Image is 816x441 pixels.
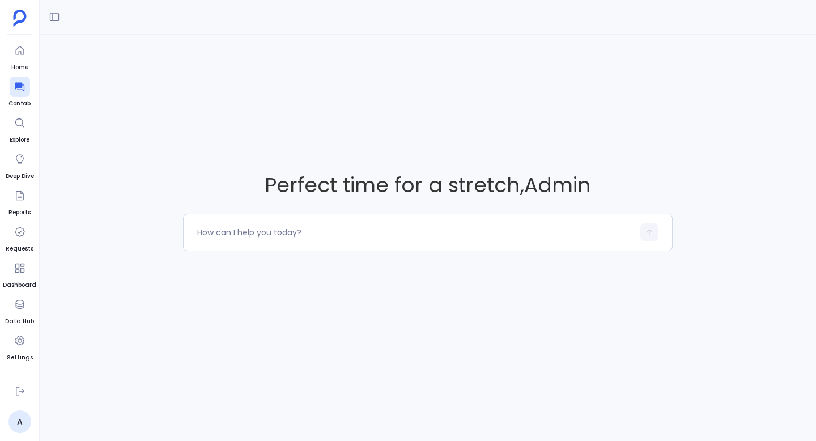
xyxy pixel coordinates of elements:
[8,410,31,433] a: A
[10,63,30,72] span: Home
[10,40,30,72] a: Home
[5,294,34,326] a: Data Hub
[6,222,33,253] a: Requests
[10,113,30,145] a: Explore
[5,317,34,326] span: Data Hub
[6,149,34,181] a: Deep Dive
[8,77,31,108] a: Confab
[10,135,30,145] span: Explore
[8,185,31,217] a: Reports
[13,10,27,27] img: petavue logo
[7,330,33,362] a: Settings
[6,244,33,253] span: Requests
[265,171,591,200] span: Perfect time for a stretch , Admin
[7,353,33,362] span: Settings
[3,281,36,290] span: Dashboard
[8,99,31,108] span: Confab
[8,208,31,217] span: Reports
[6,172,34,181] span: Deep Dive
[3,258,36,290] a: Dashboard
